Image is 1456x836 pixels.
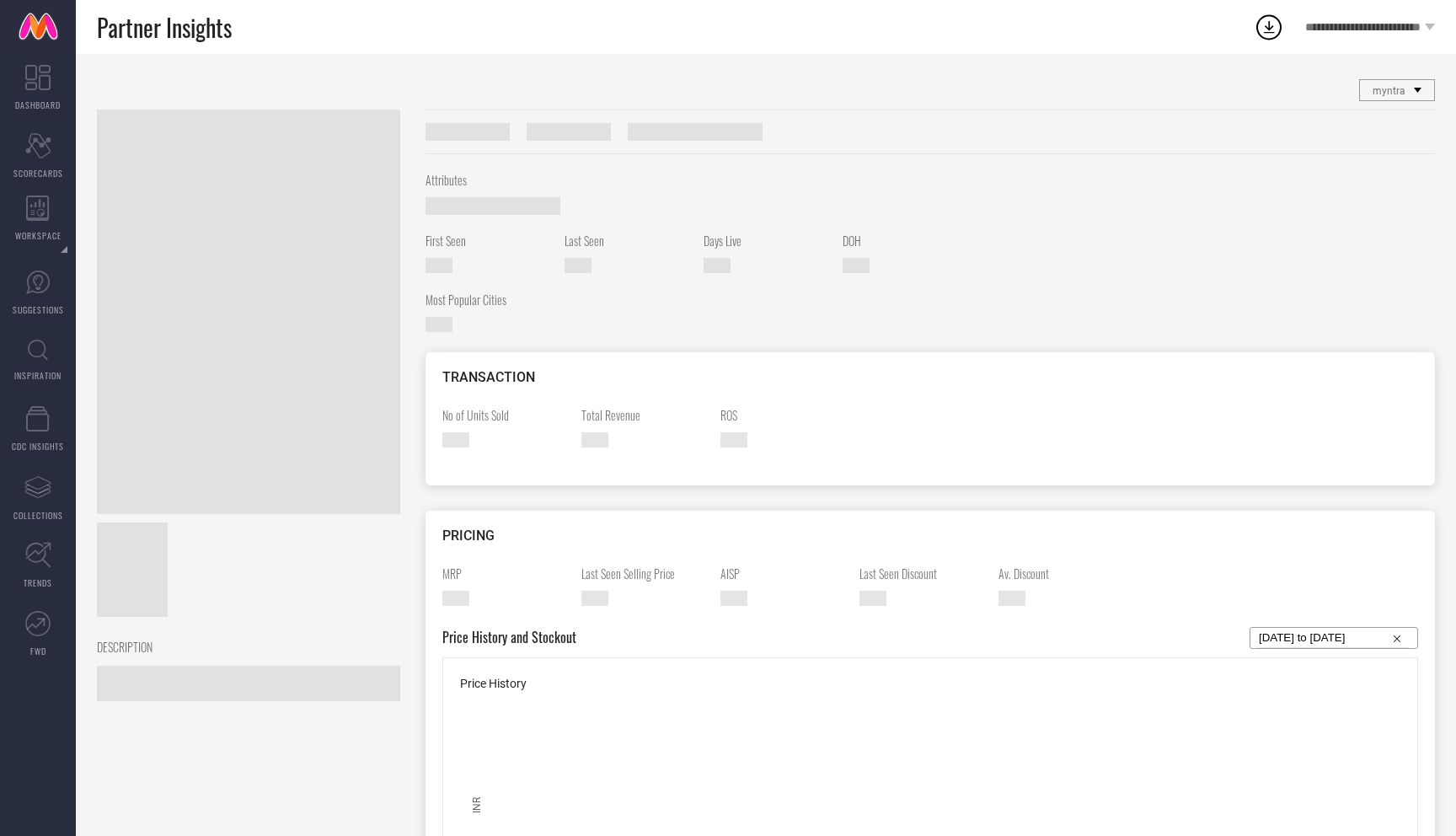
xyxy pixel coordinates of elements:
span: Price History [460,677,527,690]
span: COLLECTIONS [13,509,63,522]
span: SCORECARDS [13,167,63,180]
span: MRP [442,565,569,582]
span: CDC INSIGHTS [12,440,64,453]
span: DESCRIPTION [97,638,388,656]
span: — [442,591,469,606]
span: Most Popular Cities [426,291,552,308]
span: — [704,258,731,273]
span: Attributes [426,171,1422,189]
span: First Seen [426,232,552,249]
span: Last Seen Discount [859,565,986,582]
div: TRANSACTION [442,369,1418,385]
span: Days Live [704,232,830,249]
span: Last Seen Selling Price [581,565,708,582]
span: — [426,197,560,215]
span: — [565,258,591,273]
span: — [426,258,452,273]
span: DASHBOARD [15,99,61,111]
span: Partner Insights [97,10,232,45]
span: — [97,666,400,701]
span: Last Seen [565,232,691,249]
span: WORKSPACE [15,229,62,242]
span: ROS [720,406,847,424]
span: — [720,591,747,606]
div: Open download list [1254,12,1284,42]
span: — [843,258,870,273]
span: — [998,591,1025,606]
text: INR [471,796,483,813]
span: AISP [720,565,847,582]
span: — [442,432,469,447]
span: Price History and Stockout [442,627,576,649]
span: TRENDS [24,576,52,589]
span: Total Revenue [581,406,708,424]
span: — [426,317,452,332]
span: Style ID # [426,123,510,141]
span: SUGGESTIONS [13,303,64,316]
span: — [581,591,608,606]
span: FWD [30,645,46,657]
span: — [581,432,608,447]
div: PRICING [442,528,1418,544]
span: No of Units Sold [442,406,569,424]
span: — [859,591,886,606]
span: Av. Discount [998,565,1125,582]
span: DOH [843,232,969,249]
input: Select... [1259,628,1409,648]
span: INSPIRATION [14,369,62,382]
span: myntra [1373,85,1405,97]
span: — [720,432,747,447]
